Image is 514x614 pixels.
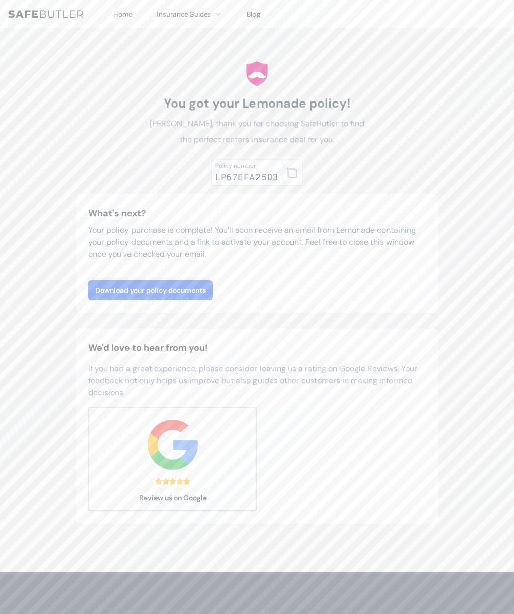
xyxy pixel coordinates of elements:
[247,10,261,19] a: Blog
[215,170,279,184] div: LP67EFA25D3
[157,8,223,20] button: Insurance Guides
[88,363,426,399] p: If you had a great experience, please consider leaving us a rating on Google Reviews. Your feedba...
[148,420,198,470] img: google.svg
[88,407,257,511] a: Review us on Google
[88,280,213,300] a: Download your policy documents
[8,10,83,18] img: SafeButler Text Logo
[88,224,426,260] p: Your policy purchase is complete! You'll soon receive an email from Lemonade containing your poli...
[145,95,369,112] h1: You got your Lemonade policy!
[113,10,133,19] a: Home
[88,341,426,355] h2: We'd love to hear from you!
[88,206,426,220] h3: What's next?
[89,493,256,503] span: Review us on Google
[215,162,279,170] div: Policy number
[145,116,369,148] p: [PERSON_NAME], thank you for choosing SafeButler to find the perfect renters insurance deal for you.
[155,478,190,485] div: 5.0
